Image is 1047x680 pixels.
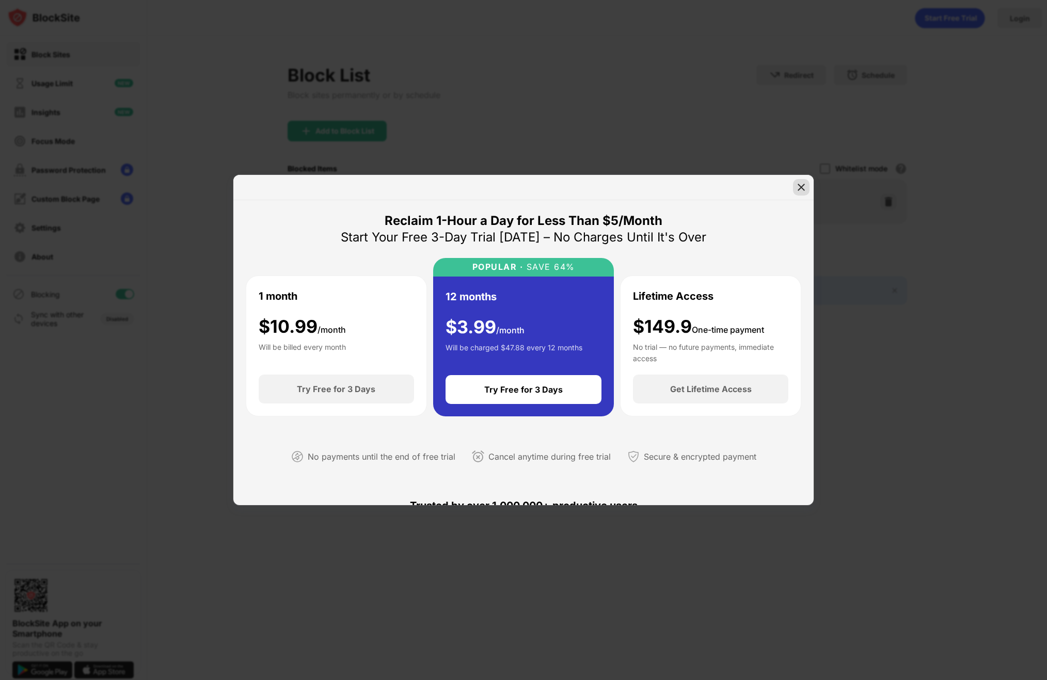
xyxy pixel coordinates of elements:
[472,262,523,272] div: POPULAR ·
[341,229,706,246] div: Start Your Free 3-Day Trial [DATE] – No Charges Until It's Over
[523,262,575,272] div: SAVE 64%
[246,481,801,530] div: Trusted by over 1,000,000+ productive users
[259,288,297,304] div: 1 month
[297,384,375,394] div: Try Free for 3 Days
[308,449,455,464] div: No payments until the end of free trial
[259,316,346,337] div: $ 10.99
[627,450,640,463] img: secured-payment
[692,325,764,335] span: One-time payment
[291,450,304,463] img: not-paying
[385,213,662,229] div: Reclaim 1-Hour a Day for Less Than $5/Month
[633,316,764,337] div: $149.9
[633,288,713,304] div: Lifetime Access
[446,317,525,338] div: $ 3.99
[472,450,484,463] img: cancel-anytime
[644,449,756,464] div: Secure & encrypted payment
[446,342,582,363] div: Will be charged $47.88 every 12 months
[446,289,497,304] div: 12 months
[318,325,346,335] span: /month
[670,384,752,394] div: Get Lifetime Access
[484,384,563,395] div: Try Free for 3 Days
[488,449,611,464] div: Cancel anytime during free trial
[633,342,788,362] div: No trial — no future payments, immediate access
[259,342,346,362] div: Will be billed every month
[496,325,525,335] span: /month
